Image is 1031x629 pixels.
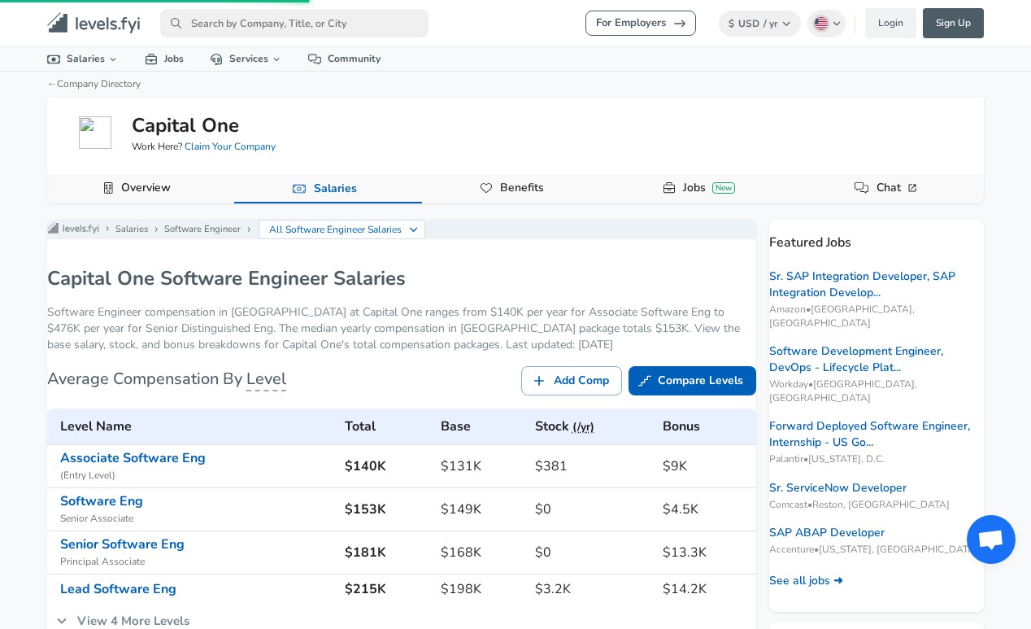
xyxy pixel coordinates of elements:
a: Salaries [115,223,148,236]
input: Search by Company, Title, or City [160,9,428,37]
a: Senior Software Eng [60,535,185,553]
button: $USD/ yr [719,11,801,37]
span: USD [738,17,759,30]
div: Company Data Navigation [47,174,984,203]
button: (/yr) [572,417,594,438]
a: For Employers [585,11,696,36]
h6: Stock [535,415,650,438]
span: / yr [763,17,778,30]
h6: $381 [535,455,650,478]
table: Capital One's Software Engineer levels [47,408,756,604]
h6: $198K [441,578,522,601]
h6: $4.5K [663,498,750,521]
span: Workday • [GEOGRAPHIC_DATA], [GEOGRAPHIC_DATA] [769,378,984,405]
h6: $149K [441,498,522,521]
span: Palantir • [US_STATE], D.C. [769,452,984,466]
button: English (US) [807,10,846,37]
a: Software Development Engineer, DevOps - Lifecycle Plat... [769,343,984,376]
span: Level [246,368,286,391]
h6: $9K [663,455,750,478]
a: Services [197,47,295,71]
span: Senior Associate [60,511,332,527]
a: Salaries [34,47,132,71]
span: ( Entry Level ) [60,468,332,484]
a: Sr. ServiceNow Developer [769,480,907,496]
h6: Base [441,415,522,438]
span: $ [729,17,734,30]
span: Accenture • [US_STATE], [GEOGRAPHIC_DATA] [769,543,984,557]
nav: primary [28,7,1003,40]
h6: $215K [345,578,428,601]
span: Comcast • Reston, [GEOGRAPHIC_DATA] [769,498,984,512]
a: Software Eng [60,492,143,510]
a: Salaries [307,175,363,203]
span: Work Here? [132,140,276,154]
span: Amazon • [GEOGRAPHIC_DATA], [GEOGRAPHIC_DATA] [769,303,984,330]
p: Software Engineer compensation in [GEOGRAPHIC_DATA] at Capital One ranges from $140K per year for... [47,304,756,353]
a: Community [295,47,394,71]
a: Login [865,8,916,38]
a: ←Company Directory [47,77,141,90]
h6: $13.3K [663,541,750,564]
a: Sign Up [923,8,984,38]
h6: $0 [535,541,650,564]
h1: Capital One Software Engineer Salaries [47,265,406,291]
a: Jobs [132,47,197,71]
h6: $140K [345,455,428,478]
a: Benefits [494,174,550,202]
h6: $153K [345,498,428,521]
a: Compare Levels [629,366,756,396]
a: Associate Software Eng [60,449,206,467]
span: Principal Associate [60,554,332,570]
p: Featured Jobs [769,220,984,252]
h6: $3.2K [535,578,650,601]
a: See all jobs ➜ [769,573,843,589]
h6: Level Name [60,415,332,438]
a: JobsNew [676,174,742,202]
h6: $168K [441,541,522,564]
h6: $131K [441,455,522,478]
div: New [712,182,735,194]
h6: Average Compensation By [47,366,286,392]
a: Sr. SAP Integration Developer, SAP Integration Develop... [769,269,984,301]
a: SAP ABAP Developer [769,525,885,541]
h5: Capital One [132,111,239,139]
h6: Bonus [663,415,750,438]
a: Chat [870,174,926,202]
a: Forward Deployed Software Engineer, Internship - US Go... [769,418,984,451]
a: Software Engineer [164,223,241,236]
h6: Total [345,415,428,438]
a: Claim Your Company [185,140,276,153]
img: capitalone.com [79,116,111,149]
a: Add Comp [521,366,622,396]
img: English (US) [815,17,828,30]
h6: $14.2K [663,578,750,601]
a: Lead Software Eng [60,580,176,598]
h6: $181K [345,541,428,564]
div: Open chat [967,515,1016,564]
a: Overview [115,174,177,202]
p: All Software Engineer Salaries [269,222,402,237]
h6: $0 [535,498,650,521]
